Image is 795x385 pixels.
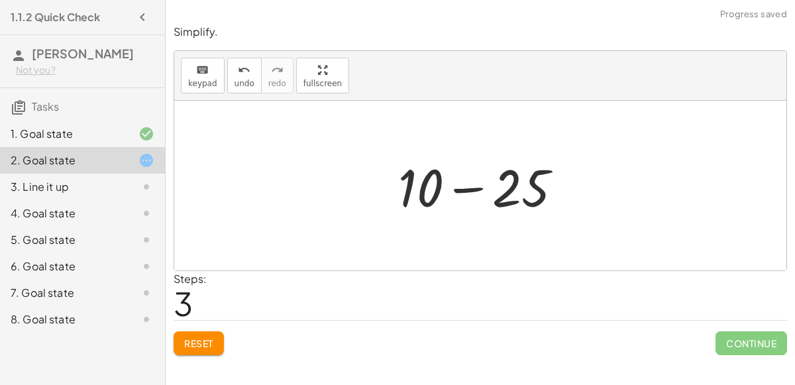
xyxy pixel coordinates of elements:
div: 8. Goal state [11,311,117,327]
label: Steps: [174,272,207,286]
i: Task not started. [138,285,154,301]
span: fullscreen [303,79,342,88]
button: Reset [174,331,224,355]
span: [PERSON_NAME] [32,46,134,61]
i: Task not started. [138,179,154,195]
i: Task started. [138,152,154,168]
span: keypad [188,79,217,88]
button: fullscreen [296,58,349,93]
div: 5. Goal state [11,232,117,248]
span: Tasks [32,99,59,113]
i: Task not started. [138,258,154,274]
div: 3. Line it up [11,179,117,195]
i: Task not started. [138,205,154,221]
div: 6. Goal state [11,258,117,274]
div: 2. Goal state [11,152,117,168]
span: Reset [184,337,213,349]
span: Progress saved [720,8,787,21]
i: Task not started. [138,232,154,248]
span: 3 [174,283,193,323]
i: Task finished and correct. [138,126,154,142]
button: undoundo [227,58,262,93]
div: 4. Goal state [11,205,117,221]
i: keyboard [196,62,209,78]
i: redo [271,62,284,78]
i: undo [238,62,250,78]
div: 1. Goal state [11,126,117,142]
span: redo [268,79,286,88]
h4: 1.1.2 Quick Check [11,9,100,25]
span: undo [235,79,254,88]
div: Not you? [16,64,154,77]
i: Task not started. [138,311,154,327]
div: 7. Goal state [11,285,117,301]
p: Simplify. [174,25,787,40]
button: keyboardkeypad [181,58,225,93]
button: redoredo [261,58,293,93]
